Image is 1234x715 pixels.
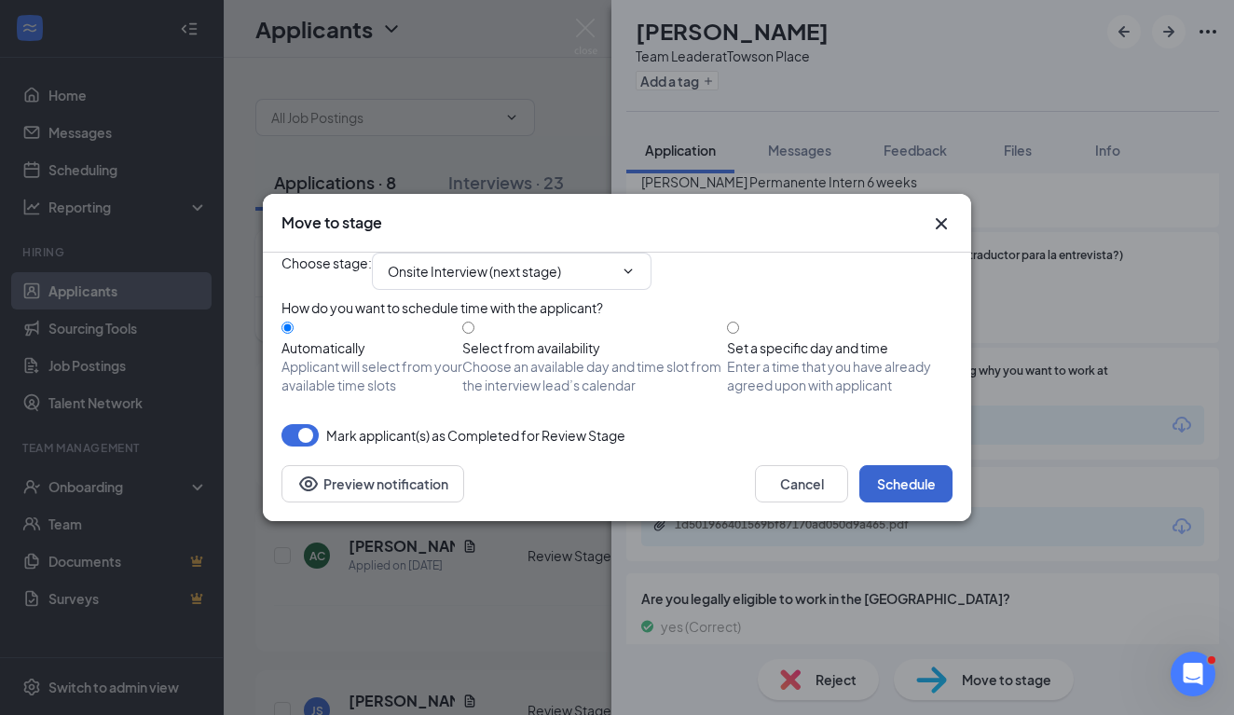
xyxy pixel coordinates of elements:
[727,357,953,394] span: Enter a time that you have already agreed upon with applicant
[281,297,953,318] div: How do you want to schedule time with the applicant?
[326,424,625,447] span: Mark applicant(s) as Completed for Review Stage
[859,465,953,502] button: Schedule
[297,473,320,495] svg: Eye
[1171,652,1215,696] iframe: Intercom live chat
[621,264,636,279] svg: ChevronDown
[930,213,953,235] button: Close
[462,357,727,394] span: Choose an available day and time slot from the interview lead’s calendar
[462,338,727,357] div: Select from availability
[281,357,462,394] span: Applicant will select from your available time slots
[281,213,382,233] h3: Move to stage
[281,338,462,357] div: Automatically
[727,338,953,357] div: Set a specific day and time
[281,253,372,290] span: Choose stage :
[930,213,953,235] svg: Cross
[755,465,848,502] button: Cancel
[281,465,464,502] button: Preview notificationEye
